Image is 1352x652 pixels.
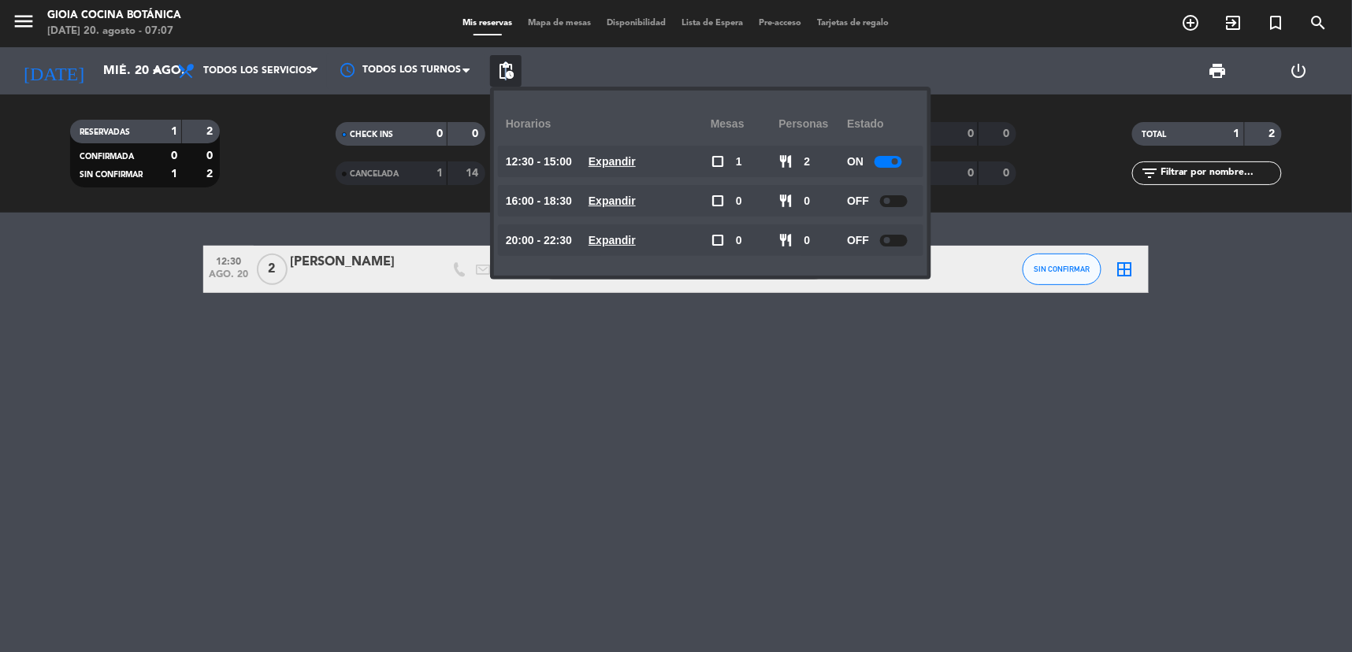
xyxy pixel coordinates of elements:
u: Expandir [589,234,636,246]
button: SIN CONFIRMAR [1023,254,1101,285]
span: print [1208,61,1227,80]
strong: 2 [1269,128,1279,139]
span: restaurant [779,194,793,208]
span: Lista de Espera [674,19,752,28]
i: border_all [1116,260,1135,279]
strong: 0 [436,128,443,139]
span: OFF [847,232,869,250]
div: personas [779,102,848,146]
span: 12:30 - 15:00 [506,153,572,171]
span: Todos los servicios [203,65,312,76]
strong: 1 [1234,128,1240,139]
strong: 0 [472,128,481,139]
span: Disponibilidad [600,19,674,28]
strong: 1 [171,169,177,180]
span: check_box_outline_blank [711,154,725,169]
span: pending_actions [496,61,515,80]
span: Pre-acceso [752,19,810,28]
span: CONFIRMADA [80,153,134,161]
span: 0 [736,192,742,210]
i: search [1309,13,1328,32]
strong: 0 [171,150,177,161]
strong: 0 [206,150,216,161]
strong: 0 [1004,128,1013,139]
span: 20:00 - 22:30 [506,232,572,250]
span: 2 [257,254,288,285]
span: CHECK INS [350,131,393,139]
span: 12:30 [209,251,248,269]
strong: 14 [466,168,481,179]
span: ago. 20 [209,269,248,287]
strong: 2 [206,169,216,180]
u: Expandir [589,155,636,168]
button: menu [12,9,35,39]
i: filter_list [1140,164,1159,183]
span: Mapa de mesas [521,19,600,28]
span: 2 [804,153,811,171]
span: OFF [847,192,869,210]
span: CANCELADA [350,170,399,178]
span: 0 [736,232,742,250]
i: menu [12,9,35,33]
span: 16:00 - 18:30 [506,192,572,210]
span: check_box_outline_blank [711,233,725,247]
div: Estado [847,102,916,146]
strong: 1 [436,168,443,179]
i: exit_to_app [1224,13,1243,32]
span: RESERVADAS [80,128,130,136]
span: SIN CONFIRMAR [80,171,143,179]
span: 0 [804,192,811,210]
input: Filtrar por nombre... [1159,165,1281,182]
strong: 0 [1004,168,1013,179]
i: turned_in_not [1267,13,1286,32]
span: 1 [736,153,742,171]
span: ON [847,153,864,171]
strong: 0 [968,168,974,179]
span: TOTAL [1142,131,1166,139]
span: SIN CONFIRMAR [1034,265,1090,273]
span: restaurant [779,154,793,169]
i: power_settings_new [1290,61,1309,80]
span: check_box_outline_blank [711,194,725,208]
u: Expandir [589,194,636,207]
i: add_circle_outline [1182,13,1201,32]
span: restaurant [779,233,793,247]
div: [DATE] 20. agosto - 07:07 [47,24,181,39]
i: [DATE] [12,54,95,88]
div: Mesas [711,102,779,146]
strong: 1 [171,126,177,137]
span: 0 [804,232,811,250]
div: LOG OUT [1258,47,1340,94]
strong: 0 [968,128,974,139]
div: Horarios [506,102,711,146]
strong: 2 [206,126,216,137]
span: Tarjetas de regalo [810,19,897,28]
i: arrow_drop_down [147,61,165,80]
div: [PERSON_NAME] [290,252,424,272]
span: Mis reservas [455,19,521,28]
div: Gioia Cocina Botánica [47,8,181,24]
